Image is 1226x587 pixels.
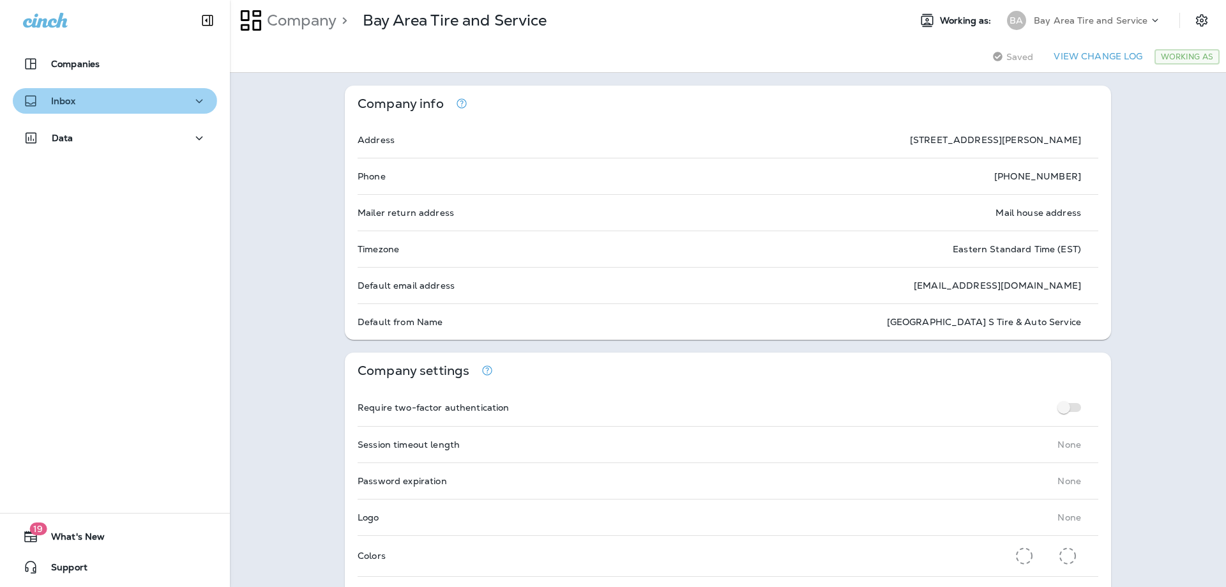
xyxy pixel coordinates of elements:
[1154,49,1220,65] div: Working As
[994,171,1081,181] p: [PHONE_NUMBER]
[1011,542,1038,570] button: Primary Color
[363,11,547,30] p: Bay Area Tire and Service
[1048,47,1147,66] button: View Change Log
[358,512,379,522] p: Logo
[358,439,460,450] p: Session timeout length
[13,554,217,580] button: Support
[51,59,100,69] p: Companies
[29,522,47,535] span: 19
[13,51,217,77] button: Companies
[1034,15,1148,26] p: Bay Area Tire and Service
[13,125,217,151] button: Data
[262,11,337,30] p: Company
[13,524,217,549] button: 19What's New
[38,531,105,547] span: What's New
[1190,9,1213,32] button: Settings
[358,476,447,486] p: Password expiration
[190,8,225,33] button: Collapse Sidebar
[358,402,510,413] p: Require two-factor authentication
[358,365,469,376] p: Company settings
[953,244,1081,254] p: Eastern Standard Time (EST)
[358,135,395,145] p: Address
[1007,11,1026,30] div: BA
[358,551,386,561] p: Colors
[1054,542,1081,570] button: Secondary Color
[358,208,454,218] p: Mailer return address
[887,317,1081,327] p: [GEOGRAPHIC_DATA] S Tire & Auto Service
[1057,512,1081,522] p: None
[940,15,994,26] span: Working as:
[910,135,1081,145] p: [STREET_ADDRESS][PERSON_NAME]
[358,98,444,109] p: Company info
[1057,439,1081,450] p: None
[358,317,443,327] p: Default from Name
[358,171,386,181] p: Phone
[1057,476,1081,486] p: None
[358,280,455,291] p: Default email address
[358,244,399,254] p: Timezone
[52,133,73,143] p: Data
[1006,52,1034,62] span: Saved
[914,280,1081,291] p: [EMAIL_ADDRESS][DOMAIN_NAME]
[51,96,75,106] p: Inbox
[995,208,1081,218] p: Mail house address
[38,562,87,577] span: Support
[337,11,347,30] p: >
[13,88,217,114] button: Inbox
